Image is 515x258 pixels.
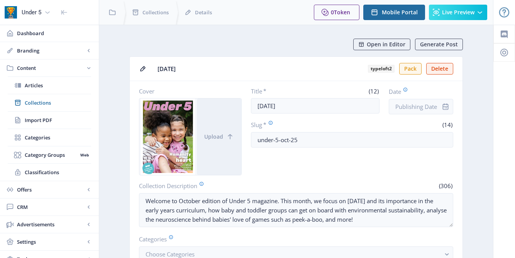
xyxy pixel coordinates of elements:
span: Upload [204,134,223,140]
a: Collections [8,94,91,111]
a: Classifications [8,164,91,181]
span: Collections [25,99,91,107]
a: Category GroupsWeb [8,146,91,163]
span: CRM [17,203,85,211]
span: Collections [142,8,169,16]
span: Offers [17,186,85,193]
span: [DATE] [158,65,362,73]
span: Advertisements [17,221,85,228]
span: Content [17,64,85,72]
a: Categories [8,129,91,146]
a: Import PDF [8,112,91,129]
span: Import PDF [25,116,91,124]
button: Live Preview [429,5,487,20]
input: this-is-how-a-slug-looks-like [251,132,454,148]
button: 0Token [314,5,359,20]
label: Title [251,87,312,95]
nb-badge: Web [78,151,91,159]
button: Delete [426,63,453,75]
span: Articles [25,81,91,89]
span: Settings [17,238,85,246]
button: Upload [197,98,241,175]
label: Cover [139,87,235,95]
span: Classifications [25,168,91,176]
span: Generate Post [420,41,458,48]
button: Open in Editor [353,39,410,50]
a: Articles [8,77,91,94]
span: Token [334,8,350,16]
div: Under 5 [22,4,41,21]
button: Generate Post [415,39,463,50]
span: (306) [438,182,453,190]
span: Categories [25,134,91,141]
span: (12) [368,87,379,95]
button: Pack [399,63,422,75]
label: Slug [251,121,349,129]
span: Branding [17,47,85,54]
button: Mobile Portal [363,5,425,20]
span: Open in Editor [367,41,405,48]
img: app-icon.png [5,6,17,19]
b: typeloft2 [368,65,395,73]
span: Live Preview [442,9,474,15]
span: Dashboard [17,29,93,37]
nb-icon: info [442,103,449,110]
input: Type Collection Title ... [251,98,380,114]
span: Mobile Portal [382,9,418,15]
input: Publishing Date [389,99,453,114]
span: Category Groups [25,151,78,159]
label: Collection Description [139,182,293,190]
span: Details [195,8,212,16]
label: Date [389,87,447,96]
span: (14) [441,121,453,129]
